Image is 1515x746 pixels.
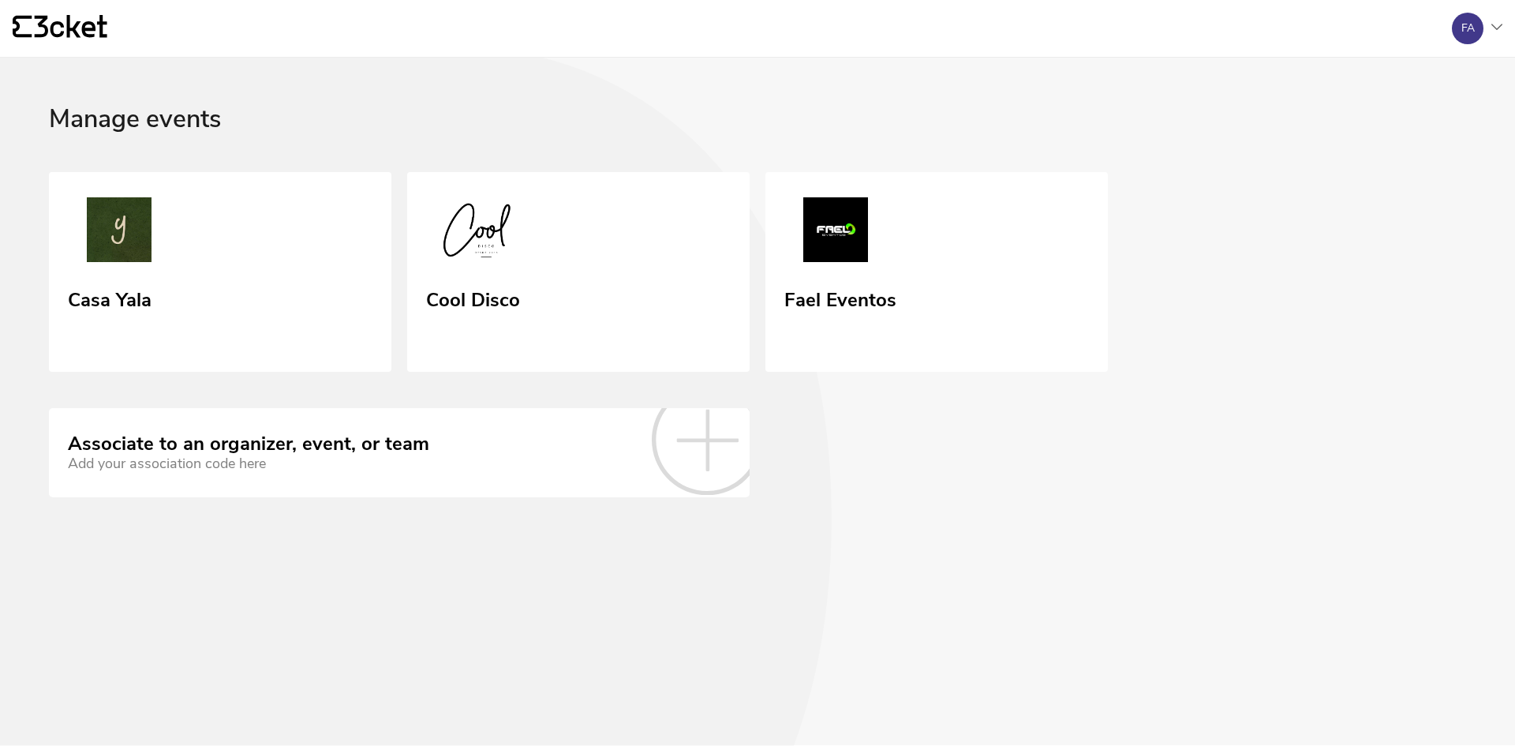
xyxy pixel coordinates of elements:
a: Fael Eventos Fael Eventos [765,172,1108,373]
img: Fael Eventos [784,197,887,268]
a: Cool Disco Cool Disco [407,172,750,373]
div: FA [1461,22,1475,35]
div: Cool Disco [426,283,520,312]
a: {' '} [13,15,107,42]
div: Fael Eventos [784,283,896,312]
div: Casa Yala [68,283,151,312]
g: {' '} [13,16,32,38]
a: Associate to an organizer, event, or team Add your association code here [49,408,750,497]
img: Cool Disco [426,197,529,268]
div: Associate to an organizer, event, or team [68,433,429,455]
div: Manage events [49,105,1466,172]
img: Casa Yala [68,197,170,268]
div: Add your association code here [68,455,429,472]
a: Casa Yala Casa Yala [49,172,391,373]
